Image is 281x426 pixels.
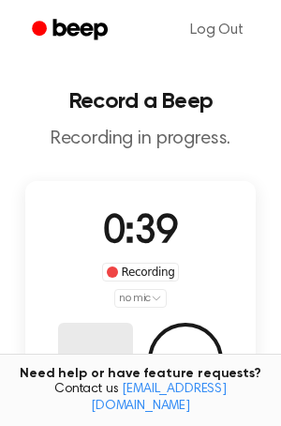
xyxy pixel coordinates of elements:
[171,8,262,53] a: Log Out
[91,383,227,413] a: [EMAIL_ADDRESS][DOMAIN_NAME]
[15,128,266,151] p: Recording in progress.
[102,263,180,281] div: Recording
[119,290,151,307] span: no mic
[15,90,266,113] h1: Record a Beep
[58,323,133,398] button: Delete Audio Record
[114,289,167,308] button: no mic
[148,323,223,398] button: Save Audio Record
[11,382,270,415] span: Contact us
[103,213,178,252] span: 0:39
[19,12,125,49] a: Beep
